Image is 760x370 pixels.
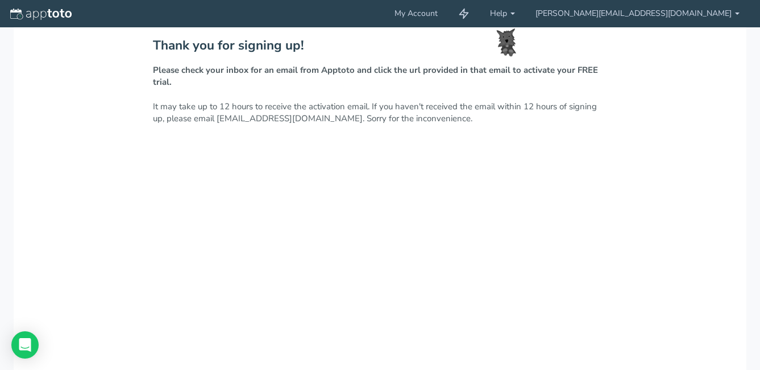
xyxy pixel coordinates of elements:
div: Open Intercom Messenger [11,331,39,359]
img: toto-small.png [496,28,517,57]
p: It may take up to 12 hours to receive the activation email. If you haven't received the email wit... [153,64,608,125]
h2: Thank you for signing up! [153,39,608,53]
img: logo-apptoto--white.svg [10,9,72,20]
strong: Please check your inbox for an email from Apptoto and click the url provided in that email to act... [153,64,598,88]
